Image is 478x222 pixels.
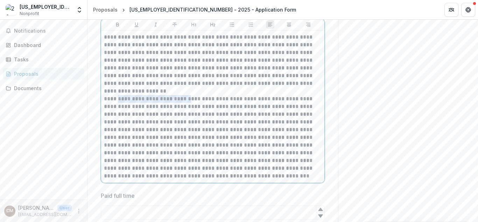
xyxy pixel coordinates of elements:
[304,20,312,29] button: Align Right
[14,41,79,49] div: Dashboard
[266,20,274,29] button: Align Left
[14,28,82,34] span: Notifications
[90,5,120,15] a: Proposals
[228,20,236,29] button: Bullet List
[461,3,475,17] button: Get Help
[129,6,296,13] div: [US_EMPLOYER_IDENTIFICATION_NUMBER] - 2025 - Application Form
[20,3,72,11] div: [US_EMPLOYER_IDENTIFICATION_NUMBER]
[90,5,299,15] nav: breadcrumb
[152,20,160,29] button: Italicize
[6,4,17,15] img: 25-1320272
[285,20,293,29] button: Align Center
[3,82,84,94] a: Documents
[3,39,84,51] a: Dashboard
[75,3,84,17] button: Open entity switcher
[6,209,13,213] div: Cassie Minder
[18,204,55,211] p: [PERSON_NAME]
[3,54,84,65] a: Tasks
[113,20,122,29] button: Bold
[101,191,135,200] p: Paid full time
[93,6,118,13] div: Proposals
[3,68,84,80] a: Proposals
[20,11,39,17] span: Nonprofit
[18,211,72,218] p: [EMAIL_ADDRESS][DOMAIN_NAME]
[75,207,83,215] button: More
[247,20,255,29] button: Ordered List
[209,20,217,29] button: Heading 2
[190,20,198,29] button: Heading 1
[444,3,458,17] button: Partners
[14,56,79,63] div: Tasks
[3,25,84,36] button: Notifications
[14,70,79,78] div: Proposals
[170,20,179,29] button: Strike
[14,85,79,92] div: Documents
[57,205,72,211] p: User
[132,20,141,29] button: Underline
